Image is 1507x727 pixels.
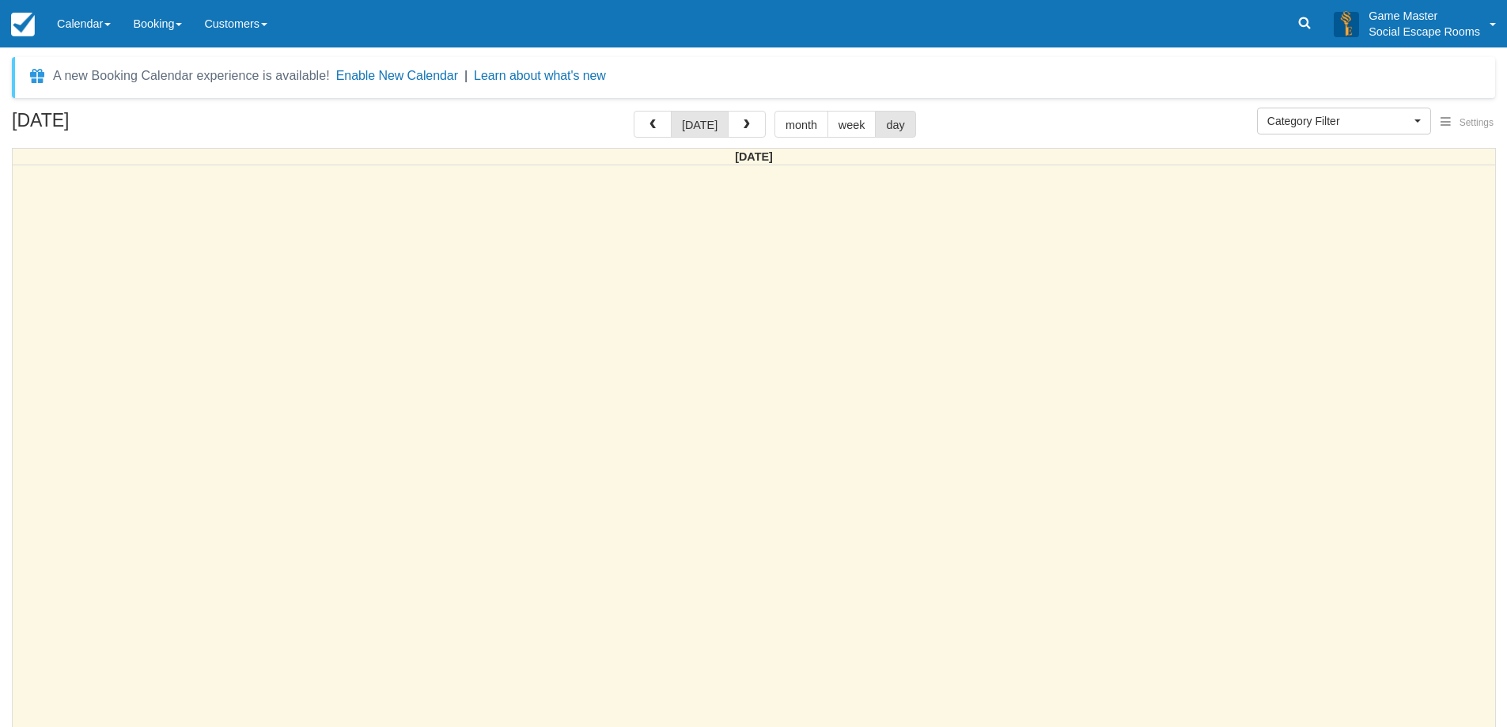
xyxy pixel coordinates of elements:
[12,111,212,140] h2: [DATE]
[774,111,828,138] button: month
[11,13,35,36] img: checkfront-main-nav-mini-logo.png
[1369,24,1480,40] p: Social Escape Rooms
[53,66,330,85] div: A new Booking Calendar experience is available!
[336,68,458,84] button: Enable New Calendar
[1369,8,1480,24] p: Game Master
[875,111,915,138] button: day
[1431,112,1503,134] button: Settings
[1257,108,1431,134] button: Category Filter
[671,111,729,138] button: [DATE]
[827,111,877,138] button: week
[1334,11,1359,36] img: A3
[1460,117,1494,128] span: Settings
[1267,113,1410,129] span: Category Filter
[464,69,468,82] span: |
[735,150,773,163] span: [DATE]
[474,69,606,82] a: Learn about what's new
